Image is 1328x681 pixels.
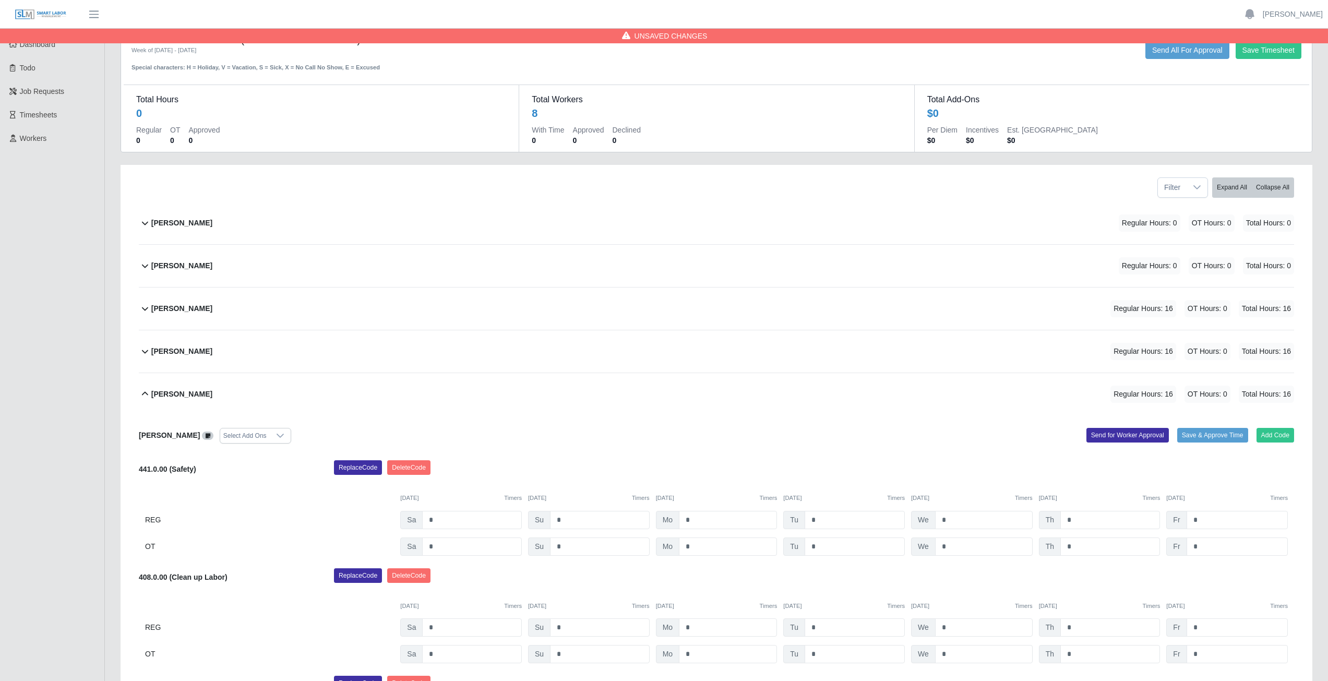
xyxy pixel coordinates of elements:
span: Sa [400,618,423,637]
button: Save & Approve Time [1177,428,1248,443]
b: [PERSON_NAME] [151,218,212,229]
div: REG [145,511,394,529]
button: Timers [1270,602,1288,611]
div: OT [145,537,394,556]
span: Regular Hours: 16 [1110,343,1176,360]
span: Fr [1166,645,1187,663]
span: OT Hours: 0 [1189,214,1235,232]
button: Timers [887,602,905,611]
button: Save Timesheet [1236,41,1301,59]
span: Tu [783,511,805,529]
button: Timers [1270,494,1288,503]
span: Workers [20,134,47,142]
span: OT Hours: 0 [1189,257,1235,274]
span: Fr [1166,537,1187,556]
div: 0 [136,106,142,121]
div: [DATE] [656,494,777,503]
span: We [911,511,936,529]
b: 441.0.00 (Safety) [139,465,196,473]
dd: $0 [1007,135,1098,146]
div: OT [145,645,394,663]
a: [PERSON_NAME] [1263,9,1323,20]
div: REG [145,618,394,637]
span: We [911,537,936,556]
b: [PERSON_NAME] [151,346,212,357]
dd: 0 [188,135,220,146]
div: [DATE] [528,494,650,503]
button: Timers [504,494,522,503]
span: Total Hours: 0 [1243,214,1294,232]
span: Timesheets [20,111,57,119]
span: Job Requests [20,87,65,95]
span: Total Hours: 16 [1239,386,1294,403]
button: Send All For Approval [1145,41,1229,59]
dt: Approved [188,125,220,135]
dd: 0 [136,135,162,146]
div: [DATE] [1039,494,1160,503]
dt: Total Add-Ons [927,93,1297,106]
button: [PERSON_NAME] Regular Hours: 0 OT Hours: 0 Total Hours: 0 [139,245,1294,287]
dt: Regular [136,125,162,135]
dd: $0 [966,135,999,146]
div: [DATE] [1166,494,1288,503]
span: Th [1039,618,1061,637]
dt: With Time [532,125,564,135]
span: OT Hours: 0 [1185,300,1230,317]
span: Su [528,618,551,637]
span: Unsaved Changes [635,31,708,41]
span: Regular Hours: 0 [1119,257,1180,274]
div: Select Add Ons [220,428,270,443]
dt: Per Diem [927,125,958,135]
button: Timers [504,602,522,611]
img: SLM Logo [15,9,67,20]
div: [DATE] [528,602,650,611]
span: Su [528,645,551,663]
dd: 0 [532,135,564,146]
dd: $0 [927,135,958,146]
dd: 0 [613,135,641,146]
button: ReplaceCode [334,568,382,583]
div: Special characters: H = Holiday, V = Vacation, S = Sick, X = No Call No Show, E = Excused [131,55,610,72]
button: [PERSON_NAME] Regular Hours: 0 OT Hours: 0 Total Hours: 0 [139,202,1294,244]
span: Mo [656,618,679,637]
b: [PERSON_NAME] [151,260,212,271]
b: [PERSON_NAME] [151,303,212,314]
div: [DATE] [1039,602,1160,611]
div: [DATE] [400,494,522,503]
dt: Total Workers [532,93,901,106]
div: [DATE] [911,602,1033,611]
dt: Est. [GEOGRAPHIC_DATA] [1007,125,1098,135]
button: Timers [1015,602,1033,611]
button: Timers [632,494,650,503]
dt: OT [170,125,180,135]
button: Collapse All [1251,177,1294,198]
span: Th [1039,537,1061,556]
span: Fr [1166,618,1187,637]
span: Sa [400,537,423,556]
dd: 0 [170,135,180,146]
button: ReplaceCode [334,460,382,475]
span: Tu [783,645,805,663]
span: Regular Hours: 0 [1119,214,1180,232]
span: Total Hours: 0 [1243,257,1294,274]
button: Timers [760,494,777,503]
span: Mo [656,645,679,663]
span: Regular Hours: 16 [1110,386,1176,403]
button: Timers [1143,494,1160,503]
button: Send for Worker Approval [1086,428,1169,443]
span: OT Hours: 0 [1185,343,1230,360]
div: [DATE] [783,602,905,611]
button: DeleteCode [387,460,430,475]
span: Regular Hours: 16 [1110,300,1176,317]
div: [DATE] [783,494,905,503]
button: Expand All [1212,177,1252,198]
span: Sa [400,645,423,663]
span: Dashboard [20,40,56,49]
div: Week of [DATE] - [DATE] [131,46,610,55]
div: [DATE] [400,602,522,611]
div: bulk actions [1212,177,1294,198]
button: [PERSON_NAME] Regular Hours: 16 OT Hours: 0 Total Hours: 16 [139,373,1294,415]
button: Timers [887,494,905,503]
dt: Total Hours [136,93,506,106]
button: Add Code [1257,428,1295,443]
